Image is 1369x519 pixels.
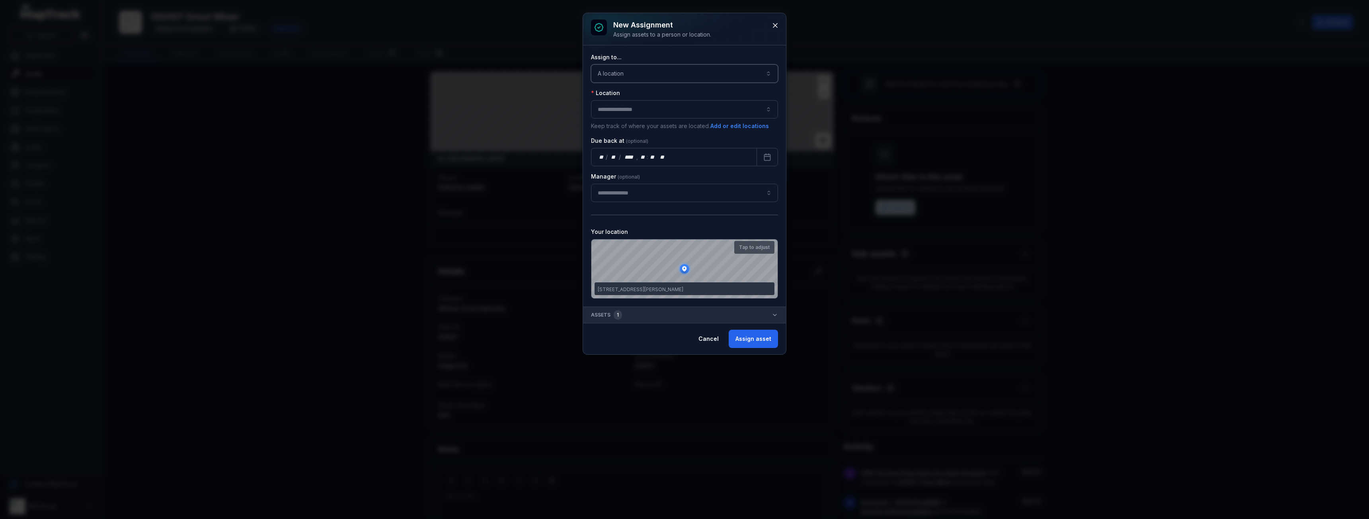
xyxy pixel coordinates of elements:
label: Assign to... [591,53,622,61]
span: Assets [591,310,622,320]
div: : [647,153,649,161]
h3: New assignment [613,19,711,31]
div: hour, [639,153,647,161]
canvas: Map [591,239,778,298]
button: Cancel [692,330,725,348]
span: [STREET_ADDRESS][PERSON_NAME] [598,286,683,292]
div: year, [622,153,636,161]
div: , [636,153,639,161]
div: am/pm, [658,153,667,161]
div: / [619,153,622,161]
div: month, [608,153,619,161]
button: Add or edit locations [710,122,769,130]
div: minute, [649,153,657,161]
div: / [606,153,608,161]
strong: Tap to adjust [739,244,770,251]
button: Assign asset [729,330,778,348]
label: Due back at [591,137,648,145]
button: Assets1 [583,307,786,323]
p: Keep track of where your assets are located. [591,122,778,130]
button: A location [591,64,778,83]
label: Location [591,89,620,97]
div: Assign assets to a person or location. [613,31,711,39]
input: assignment-add:cf[907ad3fd-eed4-49d8-ad84-d22efbadc5a5]-label [591,184,778,202]
div: 1 [614,310,622,320]
label: Manager [591,173,640,181]
label: Your location [591,228,628,236]
button: Calendar [757,148,778,166]
div: day, [598,153,606,161]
